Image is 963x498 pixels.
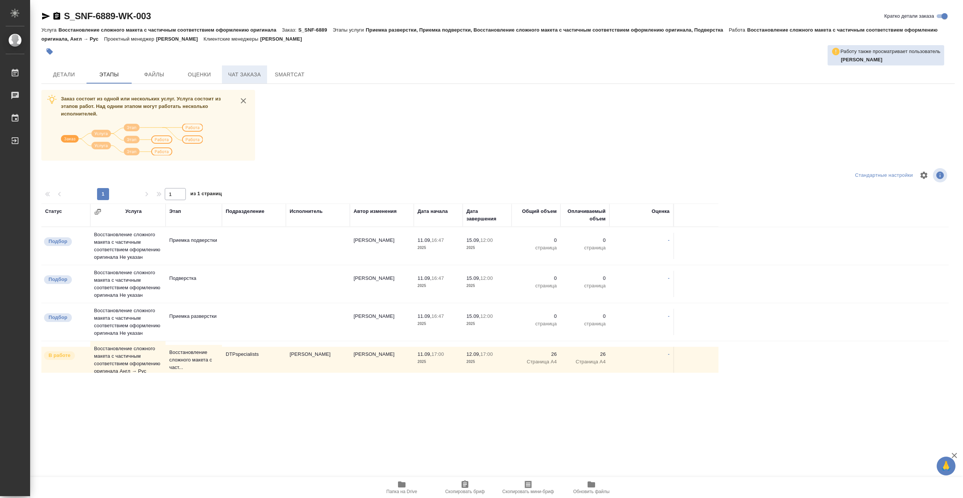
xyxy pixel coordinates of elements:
p: 15.09, [466,313,480,319]
p: Восстановление сложного макета с частичным соответствием оформлению оригинала [58,27,282,33]
a: - [668,275,670,281]
span: Посмотреть информацию [933,168,949,182]
span: из 1 страниц [190,189,222,200]
p: [PERSON_NAME] [260,36,308,42]
p: 0 [564,237,606,244]
p: 2025 [466,320,508,328]
p: Арсеньева Вера [841,56,940,64]
td: Восстановление сложного макета с частичным соответствием оформлению оригинала Не указан [90,303,166,341]
td: Восстановление сложного макета с частичным соответствием оформлению оригинала Англ → Рус [90,341,166,379]
p: Услуга [41,27,58,33]
p: 2025 [418,244,459,252]
div: Оплачиваемый объем [564,208,606,223]
div: Автор изменения [354,208,396,215]
div: Услуга [125,208,141,215]
p: страница [564,320,606,328]
button: Добавить тэг [41,43,58,60]
p: Подбор [49,314,67,321]
button: 🙏 [937,457,955,475]
div: Исполнитель [290,208,323,215]
p: Подбор [49,238,67,245]
button: Скопировать ссылку [52,12,61,21]
span: Заказ состоит из одной или нескольких услуг. Услуга состоит из этапов работ. Над одним этапом мог... [61,96,221,117]
span: SmartCat [272,70,308,79]
p: 0 [515,237,557,244]
p: 2025 [466,244,508,252]
p: 0 [515,275,557,282]
p: Приемка разверстки [169,313,218,320]
p: Восстановление сложного макета с част... [169,349,218,371]
button: close [238,95,249,106]
p: 17:00 [480,351,493,357]
a: - [668,237,670,243]
p: 12:00 [480,237,493,243]
p: Страница А4 [564,358,606,366]
p: 15.09, [466,237,480,243]
p: Клиентские менеджеры [204,36,260,42]
p: 12:00 [480,313,493,319]
span: Детали [46,70,82,79]
div: Дата начала [418,208,448,215]
p: 11.09, [418,313,431,319]
p: 12:00 [480,275,493,281]
span: Чат заказа [226,70,263,79]
p: 16:47 [431,275,444,281]
div: Общий объем [522,208,557,215]
p: 26 [515,351,557,358]
p: 0 [564,275,606,282]
p: 0 [564,313,606,320]
p: 12.09, [466,351,480,357]
p: 2025 [466,282,508,290]
td: [PERSON_NAME] [350,309,414,335]
a: S_SNF-6889-WK-003 [64,11,151,21]
div: Дата завершения [466,208,508,223]
p: S_SNF-6889 [298,27,333,33]
b: [PERSON_NAME] [841,57,882,62]
p: 16:47 [431,313,444,319]
p: 11.09, [418,351,431,357]
p: страница [515,282,557,290]
span: Настроить таблицу [915,166,933,184]
p: В работе [49,352,70,359]
p: [PERSON_NAME] [156,36,204,42]
p: 2025 [466,358,508,366]
p: Подверстка [169,275,218,282]
a: - [668,351,670,357]
div: Оценка [652,208,670,215]
a: - [668,313,670,319]
span: Файлы [136,70,172,79]
p: 26 [564,351,606,358]
span: Оценки [181,70,217,79]
p: Заказ: [282,27,298,33]
p: 16:47 [431,237,444,243]
p: 2025 [418,320,459,328]
td: [PERSON_NAME] [286,347,350,373]
p: Работа [729,27,747,33]
p: 11.09, [418,275,431,281]
button: Скопировать ссылку для ЯМессенджера [41,12,50,21]
p: Этапы услуги [333,27,366,33]
td: [PERSON_NAME] [350,233,414,259]
td: DTPspecialists [222,347,286,373]
td: Восстановление сложного макета с частичным соответствием оформлению оригинала Не указан [90,265,166,303]
p: 2025 [418,358,459,366]
p: 2025 [418,282,459,290]
span: 🙏 [940,458,952,474]
p: страница [515,320,557,328]
p: Приемка разверстки, Приемка подверстки, Восстановление сложного макета с частичным соответствием ... [366,27,729,33]
p: страница [515,244,557,252]
div: Подразделение [226,208,264,215]
div: split button [853,170,915,181]
p: 17:00 [431,351,444,357]
p: 15.09, [466,275,480,281]
div: Статус [45,208,62,215]
span: Этапы [91,70,127,79]
span: Кратко детали заказа [884,12,934,20]
p: Подбор [49,276,67,283]
td: [PERSON_NAME] [350,347,414,373]
div: Этап [169,208,181,215]
p: Страница А4 [515,358,557,366]
p: Приемка подверстки [169,237,218,244]
td: [PERSON_NAME] [350,271,414,297]
p: Проектный менеджер [104,36,156,42]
